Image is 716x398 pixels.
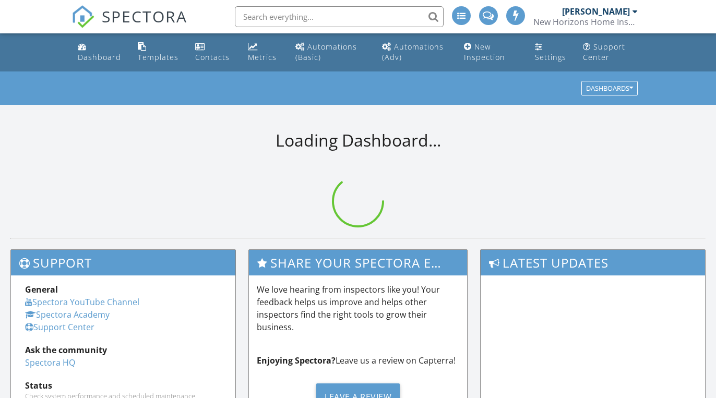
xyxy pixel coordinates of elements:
a: SPECTORA [71,14,187,36]
h3: Latest Updates [481,250,705,275]
div: Settings [535,52,566,62]
div: Ask the community [25,344,221,356]
strong: General [25,284,58,295]
div: New Inspection [464,42,505,62]
span: SPECTORA [102,5,187,27]
div: New Horizons Home Inspections [533,17,638,27]
p: We love hearing from inspectors like you! Your feedback helps us improve and helps other inspecto... [257,283,459,333]
div: Metrics [248,52,277,62]
a: Templates [134,38,183,67]
div: Automations (Basic) [295,42,357,62]
a: New Inspection [460,38,522,67]
a: Contacts [191,38,235,67]
a: Dashboard [74,38,125,67]
input: Search everything... [235,6,444,27]
a: Automations (Basic) [291,38,369,67]
div: Dashboards [586,85,633,92]
strong: Enjoying Spectora? [257,355,336,366]
a: Automations (Advanced) [378,38,451,67]
a: Settings [531,38,570,67]
a: Spectora Academy [25,309,110,320]
a: Metrics [244,38,283,67]
div: Dashboard [78,52,121,62]
div: [PERSON_NAME] [562,6,630,17]
div: Support Center [583,42,625,62]
a: Support Center [579,38,642,67]
p: Leave us a review on Capterra! [257,354,459,367]
a: Spectora YouTube Channel [25,296,139,308]
div: Status [25,379,221,392]
div: Templates [138,52,178,62]
h3: Support [11,250,235,275]
h3: Share Your Spectora Experience [249,250,467,275]
div: Automations (Adv) [382,42,444,62]
a: Spectora HQ [25,357,75,368]
div: Contacts [195,52,230,62]
img: The Best Home Inspection Software - Spectora [71,5,94,28]
button: Dashboards [581,81,638,96]
a: Support Center [25,321,94,333]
